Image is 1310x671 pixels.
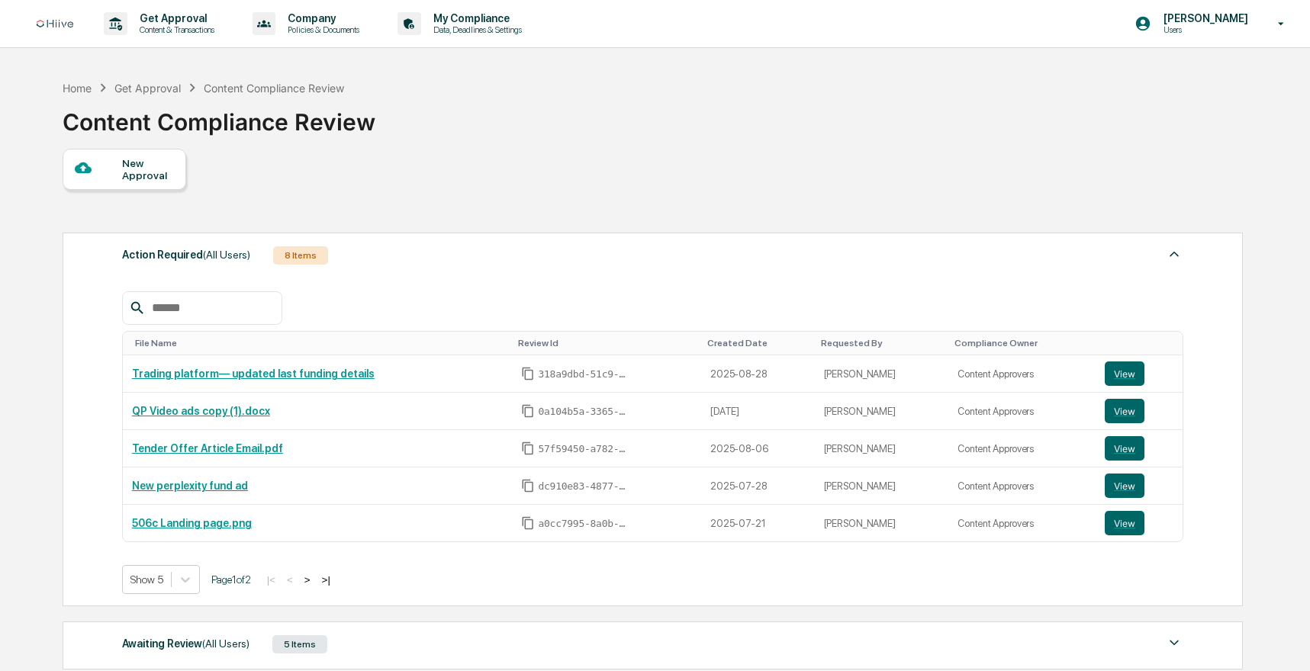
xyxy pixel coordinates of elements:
[421,12,529,24] p: My Compliance
[948,355,1096,393] td: Content Approvers
[135,338,507,348] div: Toggle SortBy
[1105,436,1173,461] a: View
[538,518,629,530] span: a0cc7995-8a0b-4b72-ac1a-878fd3692143
[63,82,92,95] div: Home
[948,467,1096,505] td: Content Approvers
[275,12,367,24] p: Company
[282,573,298,586] button: <
[821,338,943,348] div: Toggle SortBy
[122,157,173,181] div: New Approval
[521,404,535,418] span: Copy Id
[815,355,949,393] td: [PERSON_NAME]
[37,20,73,28] img: logo
[521,516,535,530] span: Copy Id
[127,12,222,24] p: Get Approval
[948,393,1096,430] td: Content Approvers
[815,393,949,430] td: [PERSON_NAME]
[815,505,949,541] td: [PERSON_NAME]
[1105,399,1144,423] button: View
[521,441,535,455] span: Copy Id
[122,634,249,653] div: Awaiting Review
[1105,436,1144,461] button: View
[518,338,695,348] div: Toggle SortBy
[1165,634,1183,652] img: caret
[1105,361,1144,386] button: View
[701,393,814,430] td: [DATE]
[211,573,251,586] span: Page 1 of 2
[1108,338,1176,348] div: Toggle SortBy
[122,245,250,265] div: Action Required
[701,505,814,541] td: 2025-07-21
[707,338,808,348] div: Toggle SortBy
[948,430,1096,467] td: Content Approvers
[701,467,814,505] td: 2025-07-28
[262,573,280,586] button: |<
[272,635,327,653] div: 5 Items
[538,368,629,380] span: 318a9dbd-51c9-473e-9dd0-57efbaa2a655
[317,573,335,586] button: >|
[203,249,250,261] span: (All Users)
[132,480,248,492] a: New perplexity fund ad
[114,82,181,95] div: Get Approval
[815,430,949,467] td: [PERSON_NAME]
[1165,245,1183,263] img: caret
[275,24,367,35] p: Policies & Documents
[521,479,535,493] span: Copy Id
[127,24,222,35] p: Content & Transactions
[202,637,249,650] span: (All Users)
[132,405,270,417] a: QP Video ads copy (1).docx
[521,367,535,380] span: Copy Id
[132,368,375,380] a: Trading platform— updated last funding details
[538,406,629,418] span: 0a104b5a-3365-4e16-98ad-43a4f330f6db
[132,442,283,454] a: Tender Offer Article Email.pdf
[1105,399,1173,423] a: View
[63,96,375,136] div: Content Compliance Review
[1105,474,1144,498] button: View
[1105,361,1173,386] a: View
[1151,12,1256,24] p: [PERSON_NAME]
[300,573,315,586] button: >
[701,355,814,393] td: 2025-08-28
[701,430,814,467] td: 2025-08-06
[1105,474,1173,498] a: View
[948,505,1096,541] td: Content Approvers
[132,517,252,529] a: 506c Landing page.png
[421,24,529,35] p: Data, Deadlines & Settings
[815,467,949,505] td: [PERSON_NAME]
[1105,511,1173,535] a: View
[538,443,629,455] span: 57f59450-a782-4865-ac16-a45fae92c464
[538,480,629,493] span: dc910e83-4877-4103-b15e-bf87db00f614
[1105,511,1144,535] button: View
[273,246,328,265] div: 8 Items
[954,338,1090,348] div: Toggle SortBy
[1151,24,1256,35] p: Users
[204,82,344,95] div: Content Compliance Review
